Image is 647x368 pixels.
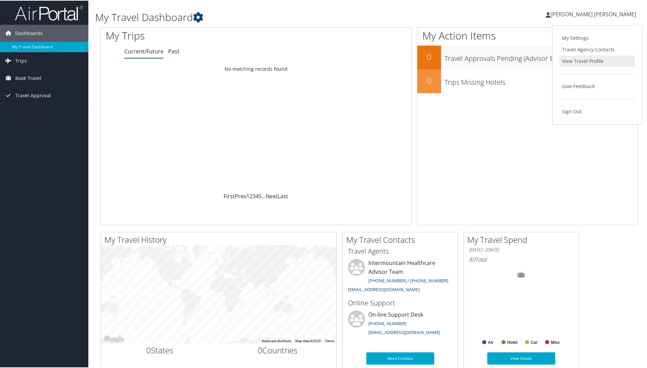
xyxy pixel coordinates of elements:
a: [EMAIL_ADDRESS][DOMAIN_NAME] [368,329,440,335]
span: $0 [469,255,475,263]
h2: My Travel History [104,233,336,245]
h1: My Travel Dashboard [95,10,460,24]
a: 5 [259,192,262,199]
a: Prev [235,192,246,199]
a: Travel Agency Contacts [559,43,635,55]
a: [PERSON_NAME] [PERSON_NAME] [546,3,643,24]
a: Open this area in Google Maps (opens a new window) [103,334,125,343]
span: [PERSON_NAME] [PERSON_NAME] [550,10,636,17]
h2: States [106,344,214,355]
a: Terms (opens in new tab) [325,338,334,342]
button: Keyboard shortcuts [262,338,291,343]
h1: My Trips [106,28,277,42]
span: Book Travel [15,69,41,86]
a: [PHONE_NUMBER] [368,320,406,326]
img: Google [103,334,125,343]
h2: 0 [417,50,441,62]
h2: 0 [417,74,441,86]
a: [EMAIL_ADDRESS][DOMAIN_NAME] [348,286,420,292]
a: Past [168,47,179,54]
h3: Travel Approvals Pending (Advisor Booked) [444,50,637,63]
h2: My Travel Spend [467,233,579,245]
text: Air [488,339,494,344]
span: Map data ©2025 [295,338,321,342]
h6: [DATE] - [DATE] [469,246,574,252]
td: No matching records found [101,62,412,74]
a: Current/Future [124,47,163,54]
h3: Travel Agents [348,246,453,255]
h1: My Action Items [417,28,637,42]
h3: Online Support [348,298,453,307]
span: Trips [15,52,27,69]
a: View Travel Profile [559,55,635,66]
text: Hotel [507,339,518,344]
span: 0 [146,344,151,355]
text: Car [531,339,538,344]
a: Last [278,192,288,199]
a: More Contacts [366,352,434,364]
h3: Trips Missing Hotels [444,73,637,86]
h6: Total [469,255,574,263]
span: Travel Approval [15,86,51,103]
a: My Settings [559,32,635,43]
img: airportal-logo.png [15,4,83,20]
a: 1 [246,192,249,199]
li: On-line Support Desk [345,310,456,338]
h2: Countries [224,344,332,355]
h2: My Travel Contacts [346,233,458,245]
a: 0Travel Approvals Pending (Advisor Booked) [417,45,637,69]
a: View Details [487,352,555,364]
span: … [262,192,266,199]
span: 0 [258,344,262,355]
a: 0Trips Missing Hotels [417,69,637,93]
a: 3 [252,192,256,199]
li: Intermountain Healthcare Advisor Team [345,258,456,295]
tspan: 0% [519,273,524,277]
a: 2 [249,192,252,199]
a: Next [266,192,278,199]
a: [PHONE_NUMBER] / [PHONE_NUMBER] [368,277,448,283]
a: First [224,192,235,199]
span: Dashboards [15,24,43,41]
a: 4 [256,192,259,199]
text: Misc [551,339,560,344]
a: Give Feedback [559,80,635,91]
a: Sign Out [559,105,635,117]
